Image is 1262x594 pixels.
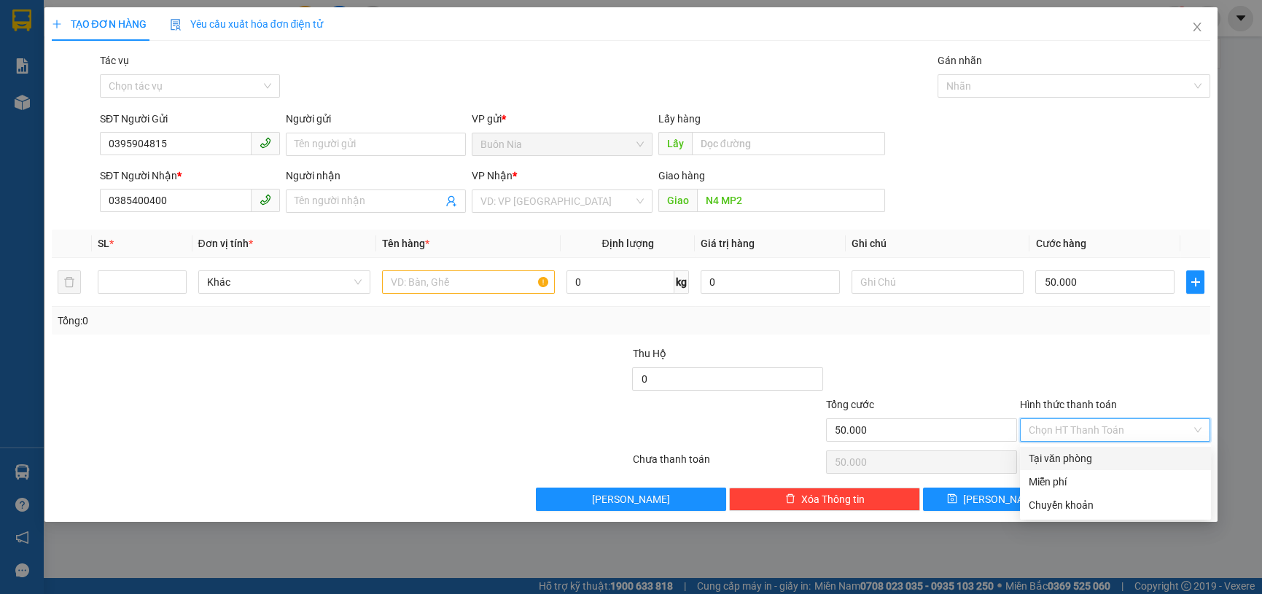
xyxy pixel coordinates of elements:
button: Close [1177,7,1218,48]
div: VP gửi [472,111,652,127]
span: Tổng cước [826,399,874,410]
span: Khác [207,271,362,293]
span: [PERSON_NAME] [963,491,1041,507]
span: phone [260,194,271,206]
span: Đơn vị tính [198,238,253,249]
div: SĐT Người Nhận [100,168,280,184]
span: TẠO ĐƠN HÀNG [52,18,147,30]
span: [PERSON_NAME] [592,491,670,507]
input: Dọc đường [692,132,885,155]
div: Miễn phí [1029,474,1202,490]
label: Hình thức thanh toán [1020,399,1117,410]
span: Lấy hàng [658,113,701,125]
button: plus [1186,270,1204,294]
span: user-add [445,195,457,207]
span: plus [52,19,62,29]
div: Chuyển khoản [1029,497,1202,513]
button: delete [58,270,81,294]
span: phone [260,137,271,149]
input: VD: Bàn, Ghế [382,270,555,294]
label: Gán nhãn [938,55,982,66]
span: Giá trị hàng [701,238,755,249]
span: save [947,493,957,505]
span: VP Nhận [472,170,513,181]
span: close [1191,21,1203,33]
span: plus [1187,276,1204,288]
span: Giao [658,189,697,212]
button: save[PERSON_NAME] [923,488,1065,511]
div: Người gửi [286,111,466,127]
th: Ghi chú [846,230,1030,258]
span: Cước hàng [1035,238,1086,249]
div: Tại văn phòng [1029,450,1202,466]
input: Dọc đường [697,189,885,212]
input: 0 [701,270,840,294]
label: Tác vụ [100,55,129,66]
span: Thu Hộ [632,348,666,359]
span: kg [674,270,689,294]
div: Người nhận [286,168,466,184]
span: Giao hàng [658,170,705,181]
div: SĐT Người Gửi [100,111,280,127]
span: Lấy [658,132,692,155]
img: icon [170,19,182,31]
span: delete [785,493,795,505]
button: [PERSON_NAME] [536,488,727,511]
span: Xóa Thông tin [801,491,865,507]
span: Tên hàng [382,238,429,249]
div: Chưa thanh toán [631,451,825,477]
div: Tổng: 0 [58,313,488,329]
span: Buôn Nia [480,133,643,155]
button: deleteXóa Thông tin [729,488,920,511]
span: Định lượng [601,238,653,249]
span: SL [98,238,109,249]
input: Ghi Chú [852,270,1024,294]
span: Yêu cầu xuất hóa đơn điện tử [170,18,324,30]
